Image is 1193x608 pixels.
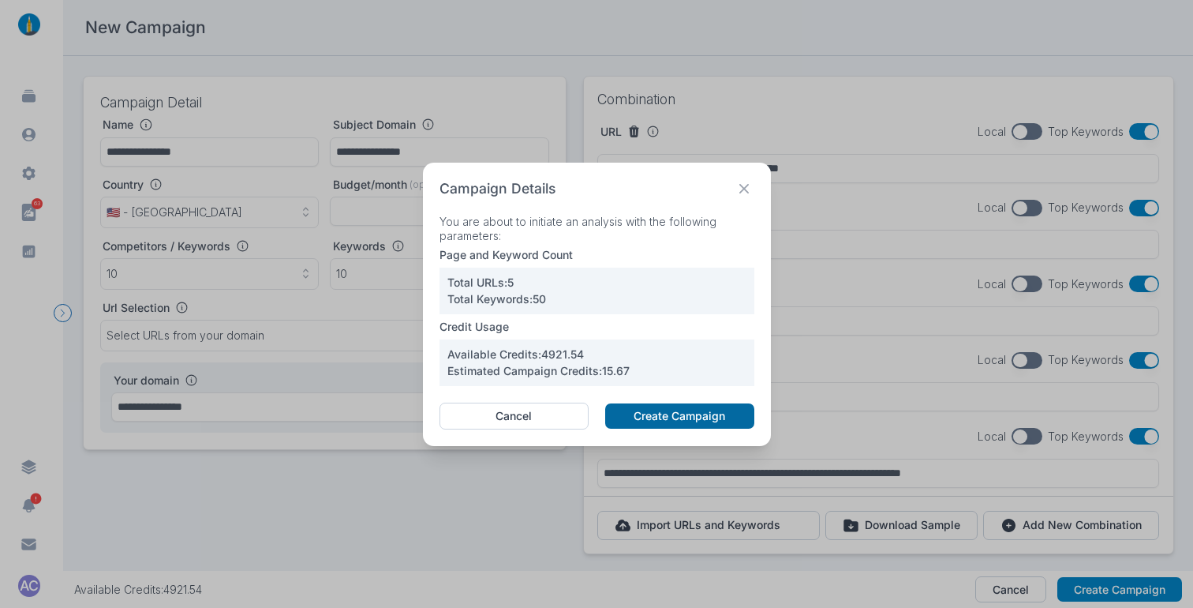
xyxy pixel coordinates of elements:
button: Create Campaign [605,403,754,429]
p: Total Keywords: 50 [447,292,746,306]
p: Credit Usage [439,320,754,340]
p: Total URLs: 5 [447,276,746,290]
h2: Campaign Details [439,179,555,199]
p: Page and Keyword Count [439,248,754,268]
button: Cancel [439,403,589,430]
p: Estimated Campaign Credits: 15.67 [447,364,746,378]
p: You are about to initiate an analysis with the following parameters: [439,215,754,242]
p: Available Credits: 4921.54 [447,347,746,362]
